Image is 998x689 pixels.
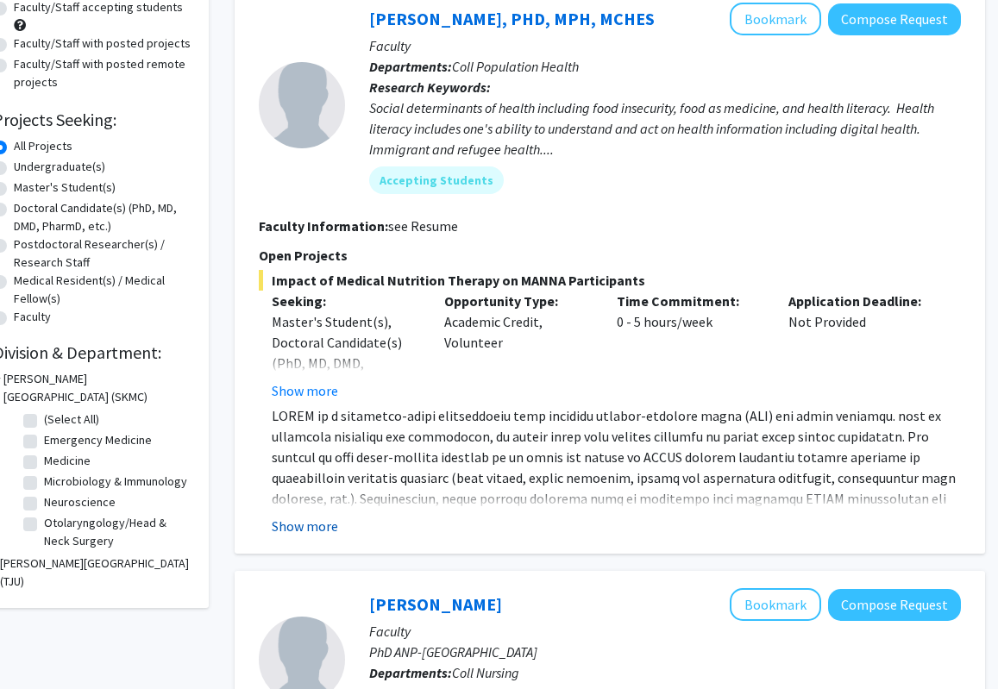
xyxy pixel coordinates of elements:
[730,588,821,621] button: Add Anne Mitchell to Bookmarks
[272,311,418,456] div: Master's Student(s), Doctoral Candidate(s) (PhD, MD, DMD, PharmD, etc.), Postdoctoral Researcher(...
[44,410,99,429] label: (Select All)
[369,8,655,29] a: [PERSON_NAME], PHD, MPH, MCHES
[369,642,961,662] p: PhD ANP-[GEOGRAPHIC_DATA]
[369,97,961,160] div: Social determinants of health including food insecurity, food as medicine, and health literacy. H...
[14,235,191,272] label: Postdoctoral Researcher(s) / Research Staff
[14,34,191,53] label: Faculty/Staff with posted projects
[388,217,458,235] fg-read-more: see Resume
[730,3,821,35] button: Add Rickie Brawer, PHD, MPH, MCHES to Bookmarks
[14,158,105,176] label: Undergraduate(s)
[775,291,948,401] div: Not Provided
[604,291,776,401] div: 0 - 5 hours/week
[14,179,116,197] label: Master's Student(s)
[44,493,116,511] label: Neuroscience
[14,272,191,308] label: Medical Resident(s) / Medical Fellow(s)
[272,380,338,401] button: Show more
[272,291,418,311] p: Seeking:
[14,308,51,326] label: Faculty
[617,291,763,311] p: Time Commitment:
[369,35,961,56] p: Faculty
[452,664,519,681] span: Coll Nursing
[44,473,187,491] label: Microbiology & Immunology
[44,514,187,550] label: Otolaryngology/Head & Neck Surgery
[3,370,191,406] h3: [PERSON_NAME][GEOGRAPHIC_DATA] (SKMC)
[369,78,491,96] b: Research Keywords:
[44,452,91,470] label: Medicine
[444,291,591,311] p: Opportunity Type:
[259,270,961,291] span: Impact of Medical Nutrition Therapy on MANNA Participants
[452,58,579,75] span: Coll Population Health
[369,621,961,642] p: Faculty
[14,137,72,155] label: All Projects
[272,405,961,633] p: LOREM ip d sitametco-adipi elitseddoeiu temp incididu utlabor-etdolore magna (ALI) eni admin veni...
[431,291,604,401] div: Academic Credit, Volunteer
[14,55,191,91] label: Faculty/Staff with posted remote projects
[828,589,961,621] button: Compose Request to Anne Mitchell
[44,431,152,449] label: Emergency Medicine
[369,664,452,681] b: Departments:
[369,593,502,615] a: [PERSON_NAME]
[369,166,504,194] mat-chip: Accepting Students
[14,199,191,235] label: Doctoral Candidate(s) (PhD, MD, DMD, PharmD, etc.)
[369,58,452,75] b: Departments:
[272,516,338,536] button: Show more
[13,611,73,676] iframe: Chat
[259,245,961,266] p: Open Projects
[259,217,388,235] b: Faculty Information:
[828,3,961,35] button: Compose Request to Rickie Brawer, PHD, MPH, MCHES
[788,291,935,311] p: Application Deadline:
